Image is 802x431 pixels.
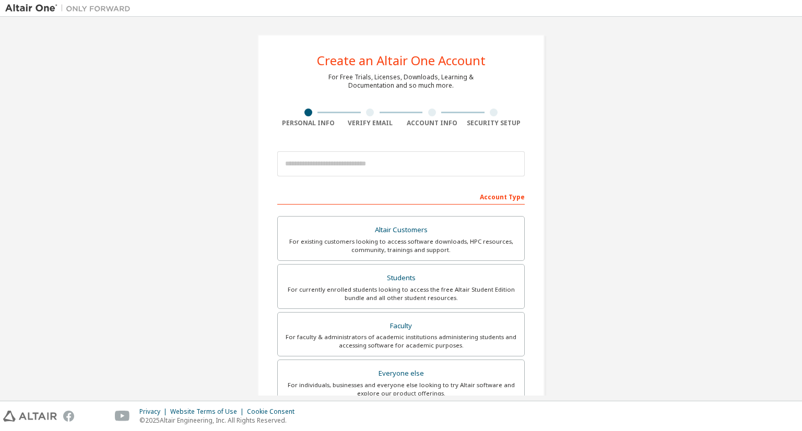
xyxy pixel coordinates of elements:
div: For existing customers looking to access software downloads, HPC resources, community, trainings ... [284,237,518,254]
div: Verify Email [339,119,402,127]
div: Everyone else [284,366,518,381]
div: Account Info [401,119,463,127]
div: Create an Altair One Account [317,54,486,67]
div: Account Type [277,188,525,205]
div: Students [284,271,518,285]
div: Privacy [139,408,170,416]
div: For individuals, businesses and everyone else looking to try Altair software and explore our prod... [284,381,518,398]
img: Altair One [5,3,136,14]
div: Security Setup [463,119,525,127]
div: For faculty & administrators of academic institutions administering students and accessing softwa... [284,333,518,350]
div: For currently enrolled students looking to access the free Altair Student Edition bundle and all ... [284,285,518,302]
img: altair_logo.svg [3,411,57,422]
p: © 2025 Altair Engineering, Inc. All Rights Reserved. [139,416,301,425]
img: youtube.svg [115,411,130,422]
div: For Free Trials, Licenses, Downloads, Learning & Documentation and so much more. [328,73,474,90]
img: facebook.svg [63,411,74,422]
div: Faculty [284,319,518,333]
div: Personal Info [277,119,339,127]
div: Altair Customers [284,223,518,237]
div: Cookie Consent [247,408,301,416]
div: Website Terms of Use [170,408,247,416]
